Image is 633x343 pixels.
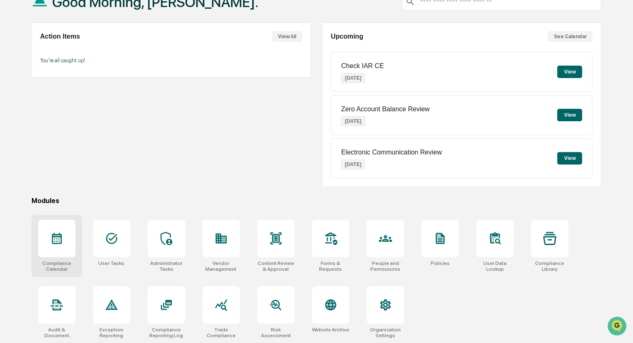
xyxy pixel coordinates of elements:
div: People and Permissions [367,260,404,272]
div: User Tasks [98,260,124,266]
div: Modules [32,197,601,205]
p: Electronic Communication Review [341,149,442,156]
a: 🔎Data Lookup [5,117,56,132]
div: Vendor Management [202,260,240,272]
div: Start new chat [28,64,136,72]
div: 🖐️ [8,105,15,112]
div: Trade Compliance [202,327,240,338]
p: Check IAR CE [341,62,384,70]
div: Exception Reporting [93,327,130,338]
div: Compliance Calendar [38,260,75,272]
div: Content Review & Approval [257,260,295,272]
div: 🔎 [8,121,15,128]
p: Zero Account Balance Review [341,105,429,113]
div: Administrator Tasks [148,260,185,272]
button: See Calendar [548,31,592,42]
p: [DATE] [341,116,365,126]
div: Risk Assessment [257,327,295,338]
span: Preclearance [17,105,54,113]
a: Powered byPylon [58,140,100,147]
div: Compliance Library [531,260,568,272]
button: Start new chat [141,66,151,76]
p: You're all caught up! [40,57,302,64]
p: How can we help? [8,17,151,31]
img: 1746055101610-c473b297-6a78-478c-a979-82029cc54cd1 [8,64,23,78]
span: Attestations [68,105,103,113]
p: [DATE] [341,159,365,169]
h2: Upcoming [331,33,363,40]
button: View [557,66,582,78]
div: User Data Lookup [476,260,514,272]
h2: Action Items [40,33,80,40]
div: Compliance Reporting Log [148,327,185,338]
div: Audit & Document Logs [38,327,75,338]
div: 🗄️ [60,105,67,112]
div: Forms & Requests [312,260,349,272]
p: [DATE] [341,73,365,83]
iframe: Open customer support [606,316,629,338]
span: Data Lookup [17,120,52,129]
div: We're available if you need us! [28,72,105,78]
a: 🗄️Attestations [57,101,106,116]
div: Organization Settings [367,327,404,338]
button: View [557,109,582,121]
button: View [557,152,582,164]
div: Website Archive [312,327,349,333]
div: Policies [431,260,450,266]
span: Pylon [83,141,100,147]
button: View All [272,31,302,42]
a: 🖐️Preclearance [5,101,57,116]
